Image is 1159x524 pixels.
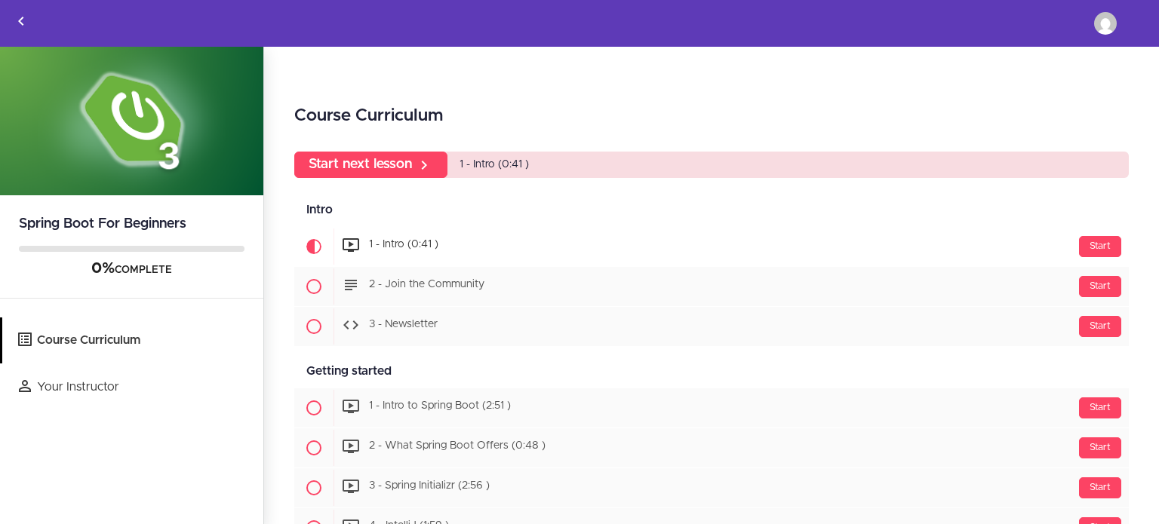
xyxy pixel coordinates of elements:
div: Start [1079,236,1121,257]
a: Start 2 - What Spring Boot Offers (0:48 ) [294,428,1129,467]
h2: Course Curriculum [294,103,1129,129]
span: 0% [91,261,115,276]
a: Start 1 - Intro to Spring Boot (2:51 ) [294,388,1129,427]
div: Start [1079,397,1121,418]
a: Start 3 - Newsletter [294,307,1129,346]
a: Course Curriculum [2,317,263,363]
span: 1 - Intro (0:41 ) [460,159,529,170]
div: Intro [294,193,1129,227]
span: 1 - Intro to Spring Boot (2:51 ) [369,401,511,412]
div: Start [1079,477,1121,498]
span: 3 - Newsletter [369,320,438,330]
span: 2 - What Spring Boot Offers (0:48 ) [369,441,546,452]
span: 3 - Spring Initializr (2:56 ) [369,481,490,492]
a: Current item Start 1 - Intro (0:41 ) [294,227,1129,266]
a: Start 2 - Join the Community [294,267,1129,306]
a: Your Instructor [2,364,263,410]
img: elrestoramirezcruz@gmail.com [1094,12,1117,35]
div: Start [1079,316,1121,337]
svg: Back to courses [12,12,30,30]
a: Start 3 - Spring Initializr (2:56 ) [294,468,1129,507]
div: Getting started [294,354,1129,388]
span: 2 - Join the Community [369,280,484,290]
span: 1 - Intro (0:41 ) [369,240,438,250]
a: Start next lesson [294,152,447,178]
span: Current item [294,227,334,266]
a: Back to courses [1,1,42,46]
div: COMPLETE [19,259,244,279]
div: Start [1079,437,1121,458]
div: Start [1079,276,1121,297]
